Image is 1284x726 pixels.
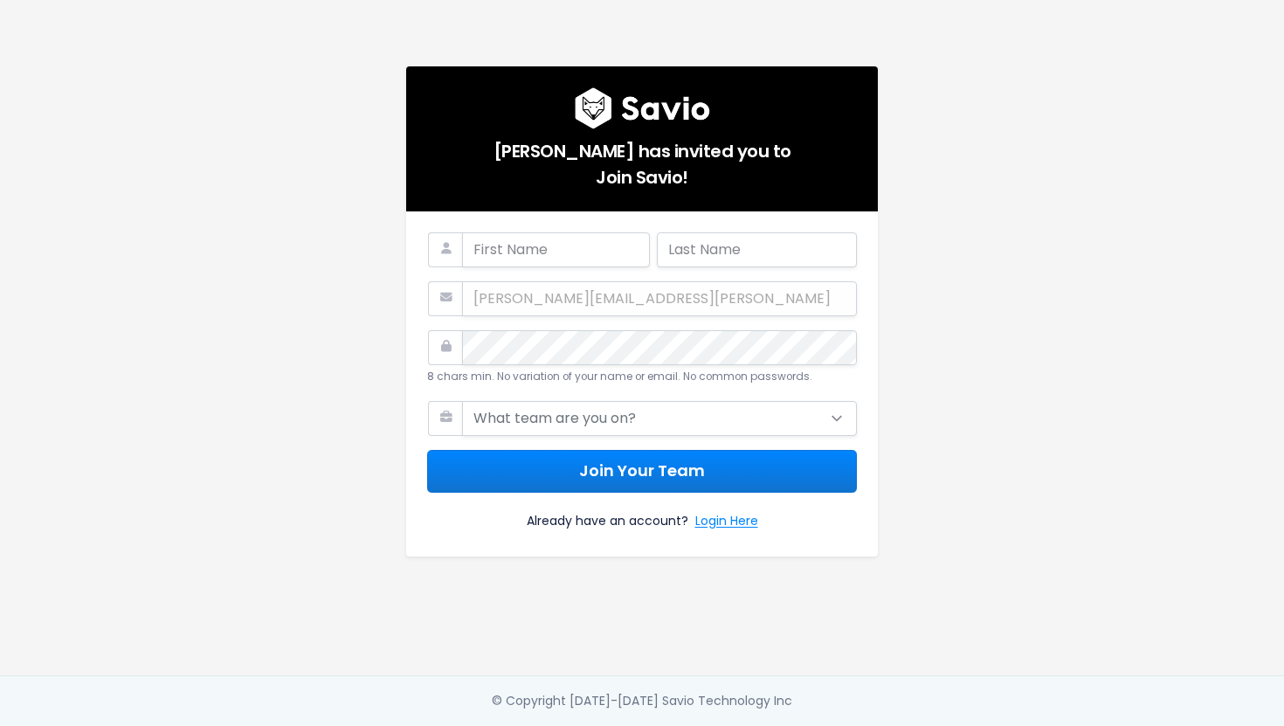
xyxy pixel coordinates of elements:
small: 8 chars min. No variation of your name or email. No common passwords. [427,370,812,384]
button: Join Your Team [427,450,857,493]
h5: [PERSON_NAME] has invited you to Join Savio! [427,129,857,190]
div: Already have an account? [427,493,857,536]
input: Last Name [657,232,857,267]
input: First Name [462,232,650,267]
div: © Copyright [DATE]-[DATE] Savio Technology Inc [492,690,792,712]
img: logo600x187.a314fd40982d.png [575,87,710,129]
a: Login Here [695,510,758,536]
